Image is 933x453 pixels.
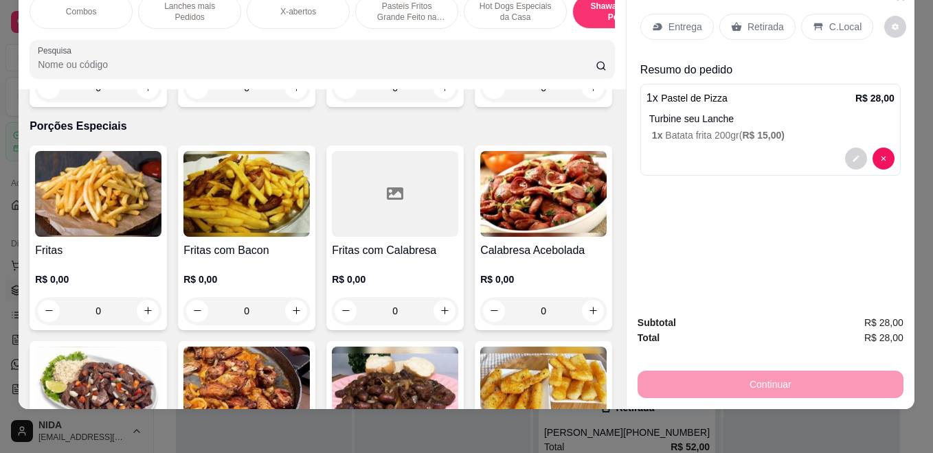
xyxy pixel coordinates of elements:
[35,242,161,259] h4: Fritas
[649,112,895,126] p: Turbine seu Lanche
[747,20,784,34] p: Retirada
[584,1,664,23] p: Shawarmas mais Pedidos
[652,130,665,141] span: 1 x
[661,93,728,104] span: Pastel de Pizza
[38,45,76,56] label: Pesquisa
[647,90,728,106] p: 1 x
[66,6,97,17] p: Combos
[638,332,660,343] strong: Total
[183,242,310,259] h4: Fritas com Bacon
[30,118,615,135] p: Porções Especiais
[480,151,607,237] img: product-image
[280,6,316,17] p: X-abertos
[829,20,862,34] p: C.Local
[35,272,161,286] p: R$ 0,00
[332,347,458,432] img: product-image
[884,16,906,38] button: decrease-product-quantity
[38,58,596,71] input: Pesquisa
[183,151,310,237] img: product-image
[35,347,161,432] img: product-image
[864,315,903,330] span: R$ 28,00
[638,317,676,328] strong: Subtotal
[183,347,310,432] img: product-image
[855,91,895,105] p: R$ 28,00
[332,272,458,286] p: R$ 0,00
[742,130,785,141] span: R$ 15,00 )
[668,20,702,34] p: Entrega
[367,1,447,23] p: Pasteis Fritos Grande Feito na Hora
[480,272,607,286] p: R$ 0,00
[150,1,229,23] p: Lanches mais Pedidos
[864,330,903,345] span: R$ 28,00
[35,151,161,237] img: product-image
[845,148,867,170] button: decrease-product-quantity
[332,242,458,259] h4: Fritas com Calabresa
[873,148,895,170] button: decrease-product-quantity
[183,272,310,286] p: R$ 0,00
[640,62,901,78] p: Resumo do pedido
[652,128,895,142] p: Batata frita 200gr (
[480,347,607,432] img: product-image
[475,1,555,23] p: Hot Dogs Especiais da Casa
[480,242,607,259] h4: Calabresa Acebolada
